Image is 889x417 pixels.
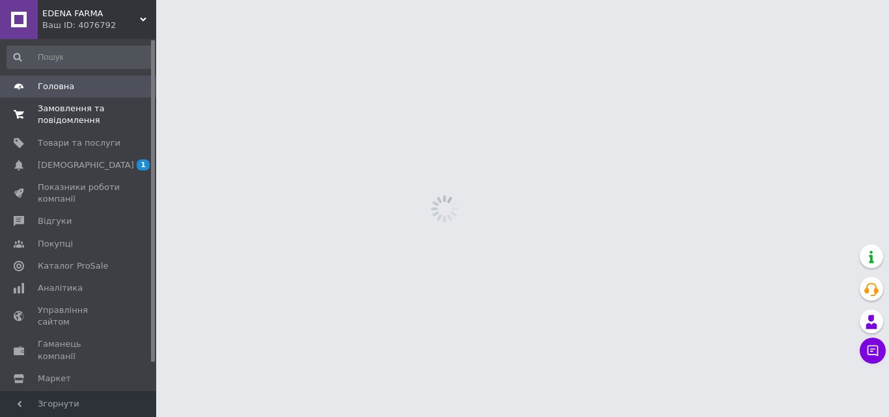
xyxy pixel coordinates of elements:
span: Покупці [38,238,73,250]
span: Маркет [38,373,71,384]
span: Аналітика [38,282,83,294]
div: Ваш ID: 4076792 [42,20,156,31]
span: Управління сайтом [38,304,120,328]
span: Каталог ProSale [38,260,108,272]
span: 1 [137,159,150,170]
span: EDENA FARMA [42,8,140,20]
button: Чат з покупцем [860,338,886,364]
span: Замовлення та повідомлення [38,103,120,126]
span: Товари та послуги [38,137,120,149]
span: Відгуки [38,215,72,227]
span: Гаманець компанії [38,338,120,362]
span: Головна [38,81,74,92]
span: Показники роботи компанії [38,182,120,205]
input: Пошук [7,46,154,69]
span: [DEMOGRAPHIC_DATA] [38,159,134,171]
